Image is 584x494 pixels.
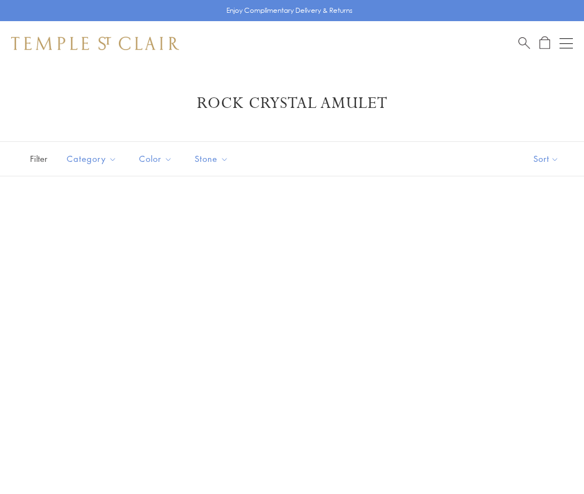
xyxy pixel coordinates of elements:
[133,152,181,166] span: Color
[189,152,237,166] span: Stone
[28,93,556,113] h1: Rock Crystal Amulet
[61,152,125,166] span: Category
[11,37,179,50] img: Temple St. Clair
[58,146,125,171] button: Category
[508,142,584,176] button: Show sort by
[560,37,573,50] button: Open navigation
[186,146,237,171] button: Stone
[131,146,181,171] button: Color
[226,5,353,16] p: Enjoy Complimentary Delivery & Returns
[518,36,530,50] a: Search
[540,36,550,50] a: Open Shopping Bag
